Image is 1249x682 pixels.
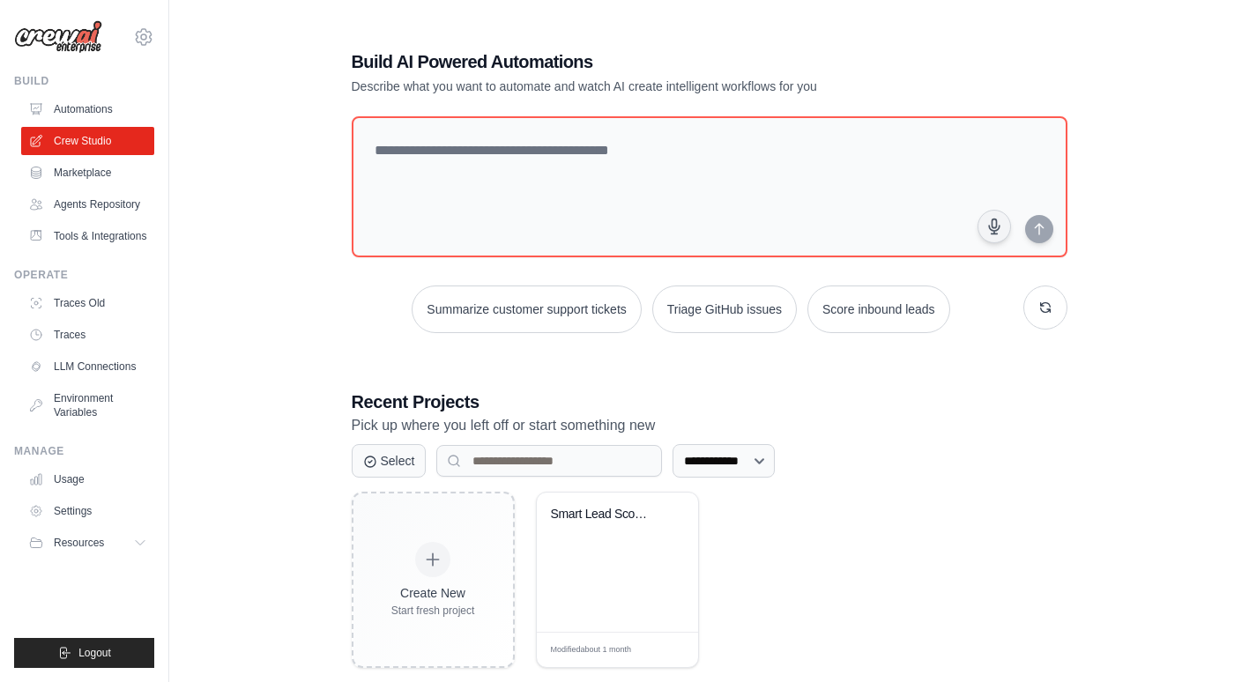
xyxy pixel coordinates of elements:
[352,78,944,95] p: Describe what you want to automate and watch AI create intelligent workflows for you
[978,210,1011,243] button: Click to speak your automation idea
[352,389,1067,414] h3: Recent Projects
[352,49,944,74] h1: Build AI Powered Automations
[14,20,102,54] img: Logo
[656,643,671,656] span: Edit
[21,529,154,557] button: Resources
[551,644,632,656] span: Modified about 1 month
[21,384,154,426] a: Environment Variables
[551,507,658,523] div: Smart Lead Scoring & Routing System
[21,222,154,250] a: Tools & Integrations
[14,638,154,668] button: Logout
[807,285,950,333] button: Score inbound leads
[1023,285,1067,330] button: Get new suggestions
[21,95,154,123] a: Automations
[14,74,154,88] div: Build
[352,414,1067,437] p: Pick up where you left off or start something new
[391,604,475,618] div: Start fresh project
[21,497,154,525] a: Settings
[21,289,154,317] a: Traces Old
[54,536,104,550] span: Resources
[412,285,641,333] button: Summarize customer support tickets
[21,159,154,187] a: Marketplace
[21,352,154,381] a: LLM Connections
[391,584,475,602] div: Create New
[21,465,154,493] a: Usage
[21,127,154,155] a: Crew Studio
[14,268,154,282] div: Operate
[21,321,154,349] a: Traces
[352,444,427,478] button: Select
[14,444,154,458] div: Manage
[21,190,154,219] a: Agents Repository
[78,646,111,660] span: Logout
[652,285,797,333] button: Triage GitHub issues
